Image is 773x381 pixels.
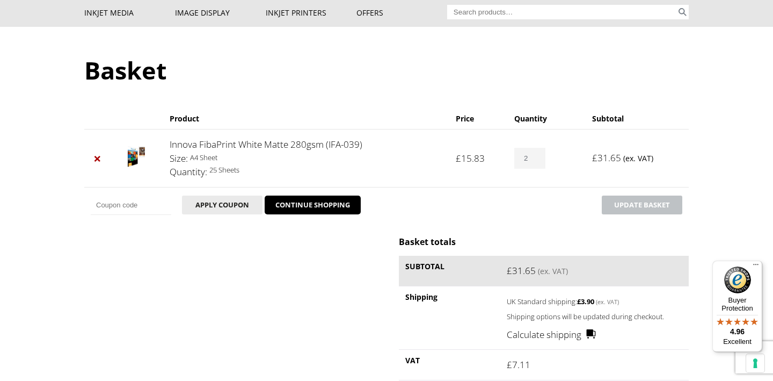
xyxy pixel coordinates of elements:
[538,266,568,276] small: (ex. VAT)
[746,354,764,372] button: Your consent preferences for tracking technologies
[712,296,762,312] p: Buyer Protection
[749,261,762,274] button: Menu
[507,264,512,277] span: £
[163,108,449,129] th: Product
[592,152,597,164] span: £
[507,328,596,342] a: Calculate shipping
[91,152,105,166] a: Remove Innova FibaPrint White Matte 280gsm (IFA-039) from basket
[84,54,689,87] h1: Basket
[592,152,621,164] bdi: 31.65
[507,294,665,307] label: UK Standard shipping:
[170,152,443,164] p: A4 Sheet
[399,349,500,380] th: VAT
[182,196,262,214] button: Apply coupon
[712,337,762,346] p: Excellent
[507,358,530,371] bdi: 7.11
[447,5,677,19] input: Search products…
[449,108,508,129] th: Price
[507,311,682,323] p: Shipping options will be updated during checkout.
[507,264,536,277] bdi: 31.65
[399,256,500,286] th: Subtotal
[724,267,751,293] img: Trusted Shops Trustmark
[577,297,594,306] bdi: 3.90
[577,297,581,306] span: £
[170,164,443,176] p: 25 Sheets
[507,358,512,371] span: £
[596,298,619,306] small: (ex. VAT)
[623,153,653,163] small: (ex. VAT)
[91,196,171,215] input: Coupon code
[170,138,362,150] a: Innova FibaPrint White Matte 280gsm (IFA-039)
[170,152,188,166] dt: Size:
[602,196,682,214] button: Update basket
[676,5,689,19] button: Search
[730,327,745,336] span: 4.96
[128,146,145,167] img: Innova FibaPrint White Matte 280gsm (IFA-039)
[456,152,461,164] span: £
[399,236,689,248] h2: Basket totals
[586,108,689,129] th: Subtotal
[514,148,545,169] input: Product quantity
[399,286,500,349] th: Shipping
[508,108,586,129] th: Quantity
[456,152,485,164] bdi: 15.83
[170,165,207,179] dt: Quantity:
[265,196,361,215] a: CONTINUE SHOPPING
[712,261,762,352] button: Trusted Shops TrustmarkBuyer Protection4.96Excellent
